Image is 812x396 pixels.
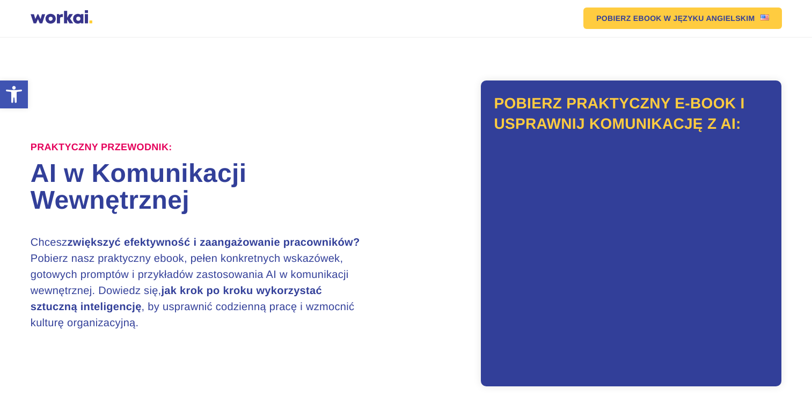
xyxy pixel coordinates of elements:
iframe: Form 0 [494,146,768,366]
strong: jak krok po kroku wykorzystać sztuczną inteligencję [31,285,322,313]
h3: Chcesz Pobierz nasz praktyczny ebook, pełen konkretnych wskazówek, gotowych promptów i przykładów... [31,234,369,331]
img: US flag [760,14,769,20]
label: Praktyczny przewodnik: [31,142,172,153]
em: POBIERZ EBOOK [596,14,662,22]
h2: Pobierz praktyczny e-book i usprawnij komunikację z AI: [494,93,769,134]
strong: zwiększyć efektywność i zaangażowanie pracowników? [67,237,360,248]
h1: AI w Komunikacji Wewnętrznej [31,160,406,214]
a: POBIERZ EBOOKW JĘZYKU ANGIELSKIMUS flag [583,8,781,29]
